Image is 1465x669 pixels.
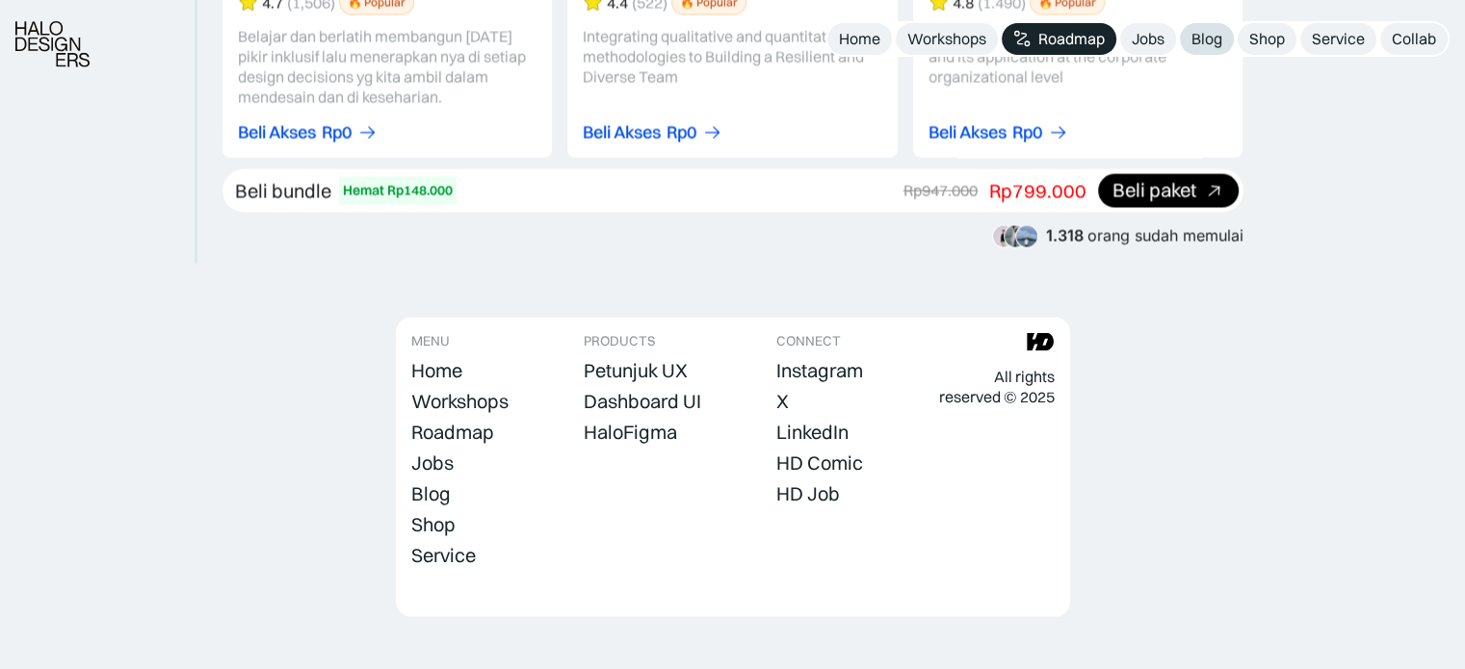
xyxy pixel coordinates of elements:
[584,421,677,444] div: HaloFigma
[411,390,509,413] div: Workshops
[238,123,378,143] a: Beli AksesRp0
[583,123,661,143] div: Beli Akses
[222,169,1243,213] a: Beli bundleHemat Rp148.000Rp947.000Rp799.000Beli paket
[216,123,318,136] div: Keywords by Traffic
[776,482,840,505] div: HD Job
[238,123,316,143] div: Beli Akses
[667,123,696,143] div: Rp0
[1112,181,1196,201] div: Beli paket
[1392,29,1436,49] div: Collab
[411,513,456,536] div: Shop
[56,121,71,137] img: tab_domain_overview_orange.svg
[411,357,462,384] a: Home
[776,359,863,382] div: Instagram
[1002,23,1116,55] a: Roadmap
[411,419,494,446] a: Roadmap
[1312,29,1365,49] div: Service
[776,450,863,476] a: HD Comic
[776,480,840,507] a: HD Job
[907,29,986,49] div: Workshops
[776,451,863,475] div: HD Comic
[584,388,701,415] a: Dashboard UI
[195,121,210,137] img: tab_keywords_by_traffic_grey.svg
[1180,23,1234,55] a: Blog
[1191,29,1222,49] div: Blog
[827,23,892,55] a: Home
[1249,29,1285,49] div: Shop
[411,450,454,476] a: Jobs
[411,451,454,475] div: Jobs
[77,123,172,136] div: Domain Overview
[1046,227,1243,245] div: orang sudah memulai
[235,179,331,204] div: Beli bundle
[989,179,1086,204] div: Rp799.000
[903,181,978,201] div: Rp947.000
[583,123,722,143] a: Beli AksesRp0
[584,390,701,413] div: Dashboard UI
[31,50,46,65] img: website_grey.svg
[584,333,655,349] div: PRODUCTS
[50,50,212,65] div: Domain: [DOMAIN_NAME]
[776,419,849,446] a: LinkedIn
[1046,226,1084,245] span: 1.318
[411,388,509,415] a: Workshops
[411,542,476,569] a: Service
[1132,29,1164,49] div: Jobs
[776,388,789,415] a: X
[322,123,352,143] div: Rp0
[343,181,453,201] div: Hemat Rp148.000
[776,333,841,349] div: CONNECT
[54,31,94,46] div: v 4.0.25
[411,359,462,382] div: Home
[584,357,688,384] a: Petunjuk UX
[411,421,494,444] div: Roadmap
[411,511,456,538] a: Shop
[929,123,1068,143] a: Beli AksesRp0
[776,357,863,384] a: Instagram
[411,544,476,567] div: Service
[839,29,880,49] div: Home
[929,123,1007,143] div: Beli Akses
[1038,29,1105,49] div: Roadmap
[411,480,451,507] a: Blog
[776,421,849,444] div: LinkedIn
[31,31,46,46] img: logo_orange.svg
[1012,123,1042,143] div: Rp0
[411,482,451,505] div: Blog
[1380,23,1448,55] a: Collab
[1238,23,1296,55] a: Shop
[411,333,450,349] div: MENU
[896,23,998,55] a: Workshops
[776,390,789,413] div: X
[584,419,677,446] a: HaloFigma
[584,359,688,382] div: Petunjuk UX
[1300,23,1376,55] a: Service
[1120,23,1176,55] a: Jobs
[938,367,1054,407] div: All rights reserved © 2025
